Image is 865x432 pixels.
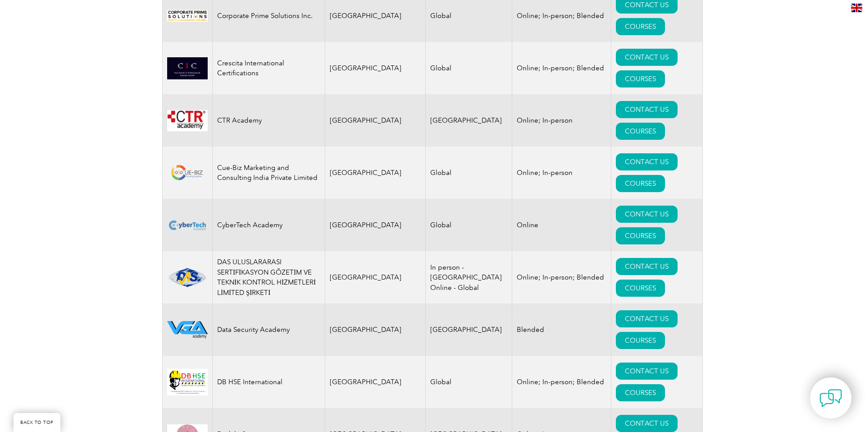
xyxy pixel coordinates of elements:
[616,18,665,35] a: COURSES
[616,384,665,401] a: COURSES
[819,387,842,409] img: contact-chat.png
[325,199,426,251] td: [GEOGRAPHIC_DATA]
[512,356,611,408] td: Online; In-person; Blended
[325,147,426,199] td: [GEOGRAPHIC_DATA]
[425,94,512,147] td: [GEOGRAPHIC_DATA]
[616,70,665,87] a: COURSES
[167,321,208,339] img: 2712ab11-b677-ec11-8d20-002248183cf6-logo.png
[167,57,208,79] img: 798996db-ac37-ef11-a316-00224812a81c-logo.png
[512,303,611,356] td: Blended
[425,303,512,356] td: [GEOGRAPHIC_DATA]
[213,251,325,303] td: DAS ULUSLARARASI SERTİFİKASYON GÖZETİM VE TEKNİK KONTROL HİZMETLERİ LİMİTED ŞİRKETİ
[616,206,678,223] a: CONTACT US
[167,214,208,236] img: fbf62885-d94e-ef11-a316-000d3ad139cf-logo.png
[512,199,611,251] td: Online
[325,251,426,303] td: [GEOGRAPHIC_DATA]
[616,101,678,118] a: CONTACT US
[616,153,678,170] a: CONTACT US
[512,251,611,303] td: Online; In-person; Blended
[425,147,512,199] td: Global
[616,175,665,192] a: COURSES
[167,163,208,183] img: b118c505-f3a0-ea11-a812-000d3ae11abd-logo.png
[512,42,611,94] td: Online; In-person; Blended
[425,251,512,303] td: In person - [GEOGRAPHIC_DATA] Online - Global
[512,94,611,147] td: Online; In-person
[325,356,426,408] td: [GEOGRAPHIC_DATA]
[616,415,678,432] a: CONTACT US
[167,110,208,132] img: da24547b-a6e0-e911-a812-000d3a795b83-logo.png
[616,363,678,380] a: CONTACT US
[213,199,325,251] td: CyberTech Academy
[616,280,665,297] a: COURSES
[213,356,325,408] td: DB HSE International
[325,42,426,94] td: [GEOGRAPHIC_DATA]
[167,267,208,288] img: 1ae26fad-5735-ef11-a316-002248972526-logo.png
[213,94,325,147] td: CTR Academy
[616,332,665,349] a: COURSES
[616,310,678,327] a: CONTACT US
[425,199,512,251] td: Global
[213,147,325,199] td: Cue-Biz Marketing and Consulting India Private Limited
[425,356,512,408] td: Global
[213,303,325,356] td: Data Security Academy
[425,42,512,94] td: Global
[616,227,665,244] a: COURSES
[325,303,426,356] td: [GEOGRAPHIC_DATA]
[512,147,611,199] td: Online; In-person
[167,10,208,22] img: 12b7c7c5-1696-ea11-a812-000d3ae11abd-logo.jpg
[616,123,665,140] a: COURSES
[167,369,208,395] img: 5361e80d-26f3-ed11-8848-00224814fd52-logo.jpg
[213,42,325,94] td: Crescita International Certifications
[616,49,678,66] a: CONTACT US
[325,94,426,147] td: [GEOGRAPHIC_DATA]
[14,413,60,432] a: BACK TO TOP
[851,4,862,12] img: en
[616,258,678,275] a: CONTACT US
